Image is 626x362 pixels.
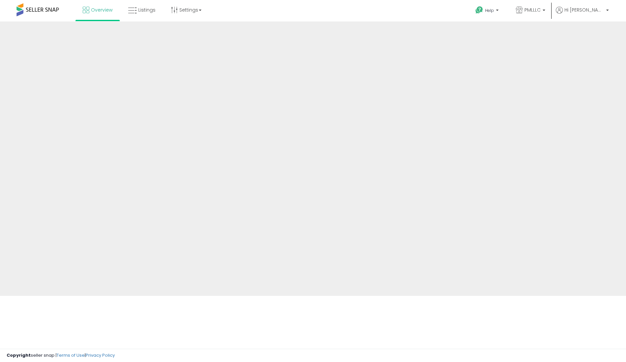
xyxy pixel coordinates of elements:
[485,8,494,13] span: Help
[470,1,505,21] a: Help
[138,7,156,13] span: Listings
[475,6,483,14] i: Get Help
[556,7,609,21] a: Hi [PERSON_NAME]
[91,7,112,13] span: Overview
[564,7,604,13] span: Hi [PERSON_NAME]
[524,7,541,13] span: PMLLLC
